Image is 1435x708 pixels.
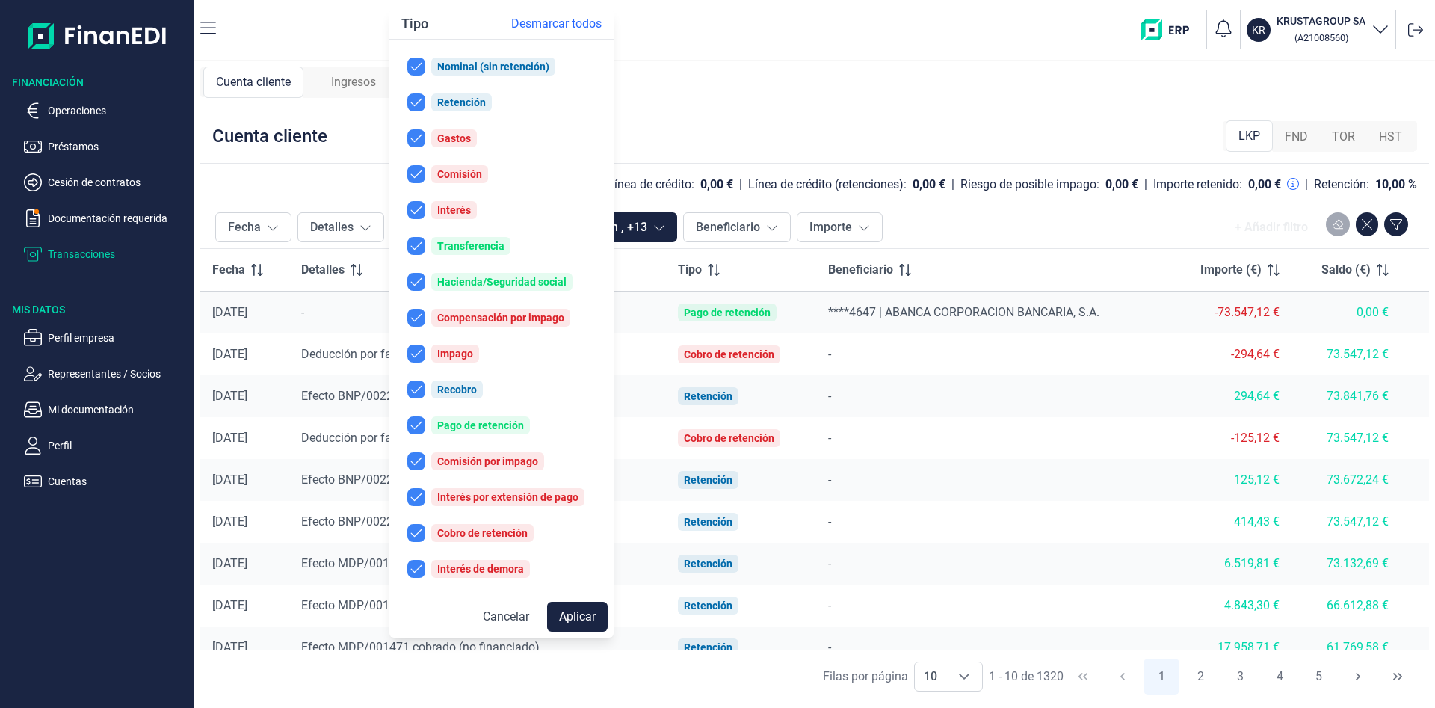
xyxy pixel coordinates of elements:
button: Page 2 [1183,659,1219,695]
div: Comisión [437,168,482,180]
button: Comisión por impago [395,446,608,476]
div: Importe retenido: [1153,177,1242,192]
button: KRKRUSTAGROUP SA (A21008560) [1247,13,1389,46]
span: Efecto MDP/001471 cobrado (no financiado) [301,640,540,654]
div: Cuenta cliente [212,124,327,148]
div: 0,00 € [913,177,945,192]
div: Transferencia [437,240,504,252]
span: FND [1285,128,1308,146]
div: Línea de crédito (retenciones): [748,177,907,192]
span: LKP [1238,127,1260,145]
button: Hacienda/Seguridad social [395,267,608,297]
button: Page 3 [1222,659,1258,695]
div: 17.958,71 € [1181,640,1280,655]
div: -294,64 € [1181,347,1280,362]
img: erp [1141,19,1200,40]
button: Interés por extensión de pago [395,482,608,512]
span: - [828,514,831,529]
div: -73.547,12 € [1181,305,1280,320]
button: Interés de demora [395,554,608,584]
span: Cuenta cliente [216,73,291,91]
div: 66.612,88 € [1303,598,1389,613]
div: 73.841,76 € [1303,389,1389,404]
img: Logo de aplicación [28,12,167,60]
div: Gastos [437,132,471,144]
span: - [828,556,831,570]
div: 294,64 € [1181,389,1280,404]
div: Impago [437,348,473,360]
button: Detalles [297,212,384,242]
button: Page 5 [1301,659,1337,695]
p: Cesión de contratos [48,173,188,191]
span: Efecto BNP/002234 cobrado (no financiado) [301,389,537,403]
div: Cobro de retención [684,432,774,444]
span: Efecto BNP/002235 cobrado (no financiado) [301,472,537,487]
div: 4.843,30 € [1181,598,1280,613]
div: Recobro [437,384,477,395]
div: Interés [437,204,471,216]
div: Interés por extensión de pago [437,491,578,503]
button: Representantes / Socios [24,365,188,383]
span: Beneficiario [828,261,893,279]
span: Efecto MDP/001472 cobrado (no financiado) [301,556,540,570]
div: Pago de retención [437,419,524,431]
button: Last Page [1380,659,1416,695]
button: Cesión de contratos [24,173,188,191]
span: TOR [1332,128,1355,146]
button: Previous Page [1105,659,1141,695]
div: 0,00 € [700,177,733,192]
div: Riesgo de posible impago: [960,177,1099,192]
div: -125,12 € [1181,431,1280,446]
div: 0,00 € [1105,177,1138,192]
button: Aplicar [547,602,608,632]
button: Cancelar [471,602,541,632]
div: HST [1367,122,1414,152]
div: TipoDesmarcar todosNominal (sin retención)RetenciónGastosComisiónInterésTransferenciaHacienda/Seg... [389,9,614,638]
span: Efecto MDP/001466 cobrado (no financiado) [301,598,540,612]
div: Cobro de retención [684,348,774,360]
div: [DATE] [212,514,277,529]
span: HST [1379,128,1402,146]
span: Saldo (€) [1321,261,1371,279]
div: 73.672,24 € [1303,472,1389,487]
span: Importe (€) [1200,261,1262,279]
div: [DATE] [212,305,277,320]
button: Transacciones [24,245,188,263]
div: 414,43 € [1181,514,1280,529]
div: Retención [684,516,732,528]
div: 73.132,69 € [1303,556,1389,571]
div: Filas por página [823,668,908,686]
button: Next Page [1340,659,1376,695]
p: Transacciones [48,245,188,263]
div: [DATE] [212,431,277,446]
p: Perfil [48,437,188,455]
button: Transferencia [395,231,608,261]
button: Interés [395,195,608,225]
div: 61.769,58 € [1303,640,1389,655]
div: | [1305,176,1308,194]
span: - [828,431,831,445]
span: Deducción por factura de abono del efecto BNP/0022... [301,347,593,361]
div: Choose [946,662,982,691]
button: Gastos [395,123,608,153]
button: Perfil [24,437,188,455]
span: - [828,472,831,487]
div: Nominal (sin retención) [437,61,549,73]
span: Tipo [678,261,702,279]
button: Beneficiario [683,212,791,242]
small: Copiar cif [1294,32,1348,43]
div: Tipo [389,9,440,39]
div: [DATE] [212,640,277,655]
div: Retención [684,474,732,486]
span: ****4647 | ABANCA CORPORACION BANCARIA, S.A. [828,305,1099,319]
div: Retención [684,390,732,402]
button: Impago [395,339,608,369]
div: Comisión por impago [437,455,538,467]
span: - [301,305,304,319]
button: Cuentas [24,472,188,490]
div: 73.547,12 € [1303,431,1389,446]
span: Ingresos [331,73,376,91]
button: Operaciones [24,102,188,120]
button: Perfil empresa [24,329,188,347]
h3: KRUSTAGROUP SA [1277,13,1365,28]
